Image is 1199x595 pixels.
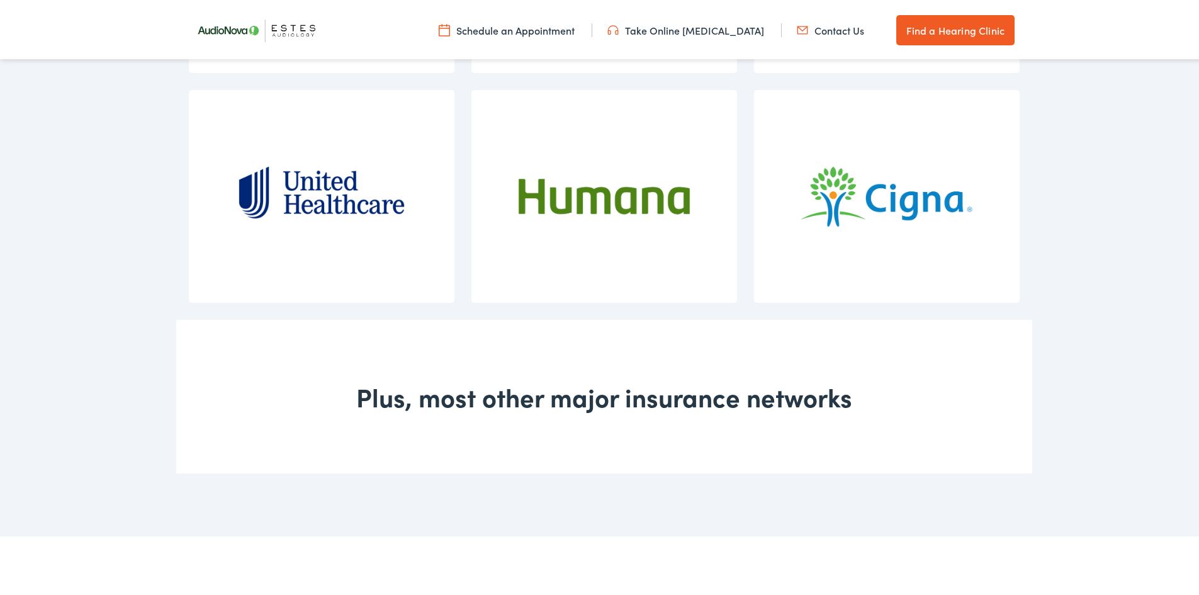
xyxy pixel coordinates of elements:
[607,21,764,35] a: Take Online [MEDICAL_DATA]
[235,88,408,300] img: united healthcare logo
[518,88,690,300] img: Humana logo
[176,317,1032,471] div: Plus, most other major insurance networks
[439,21,450,35] img: utility icon
[797,21,864,35] a: Contact Us
[439,21,575,35] a: Schedule an Appointment
[801,88,973,300] img: Cigna logo
[896,13,1015,43] a: Find a Hearing Clinic
[797,21,808,35] img: utility icon
[607,21,619,35] img: utility icon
